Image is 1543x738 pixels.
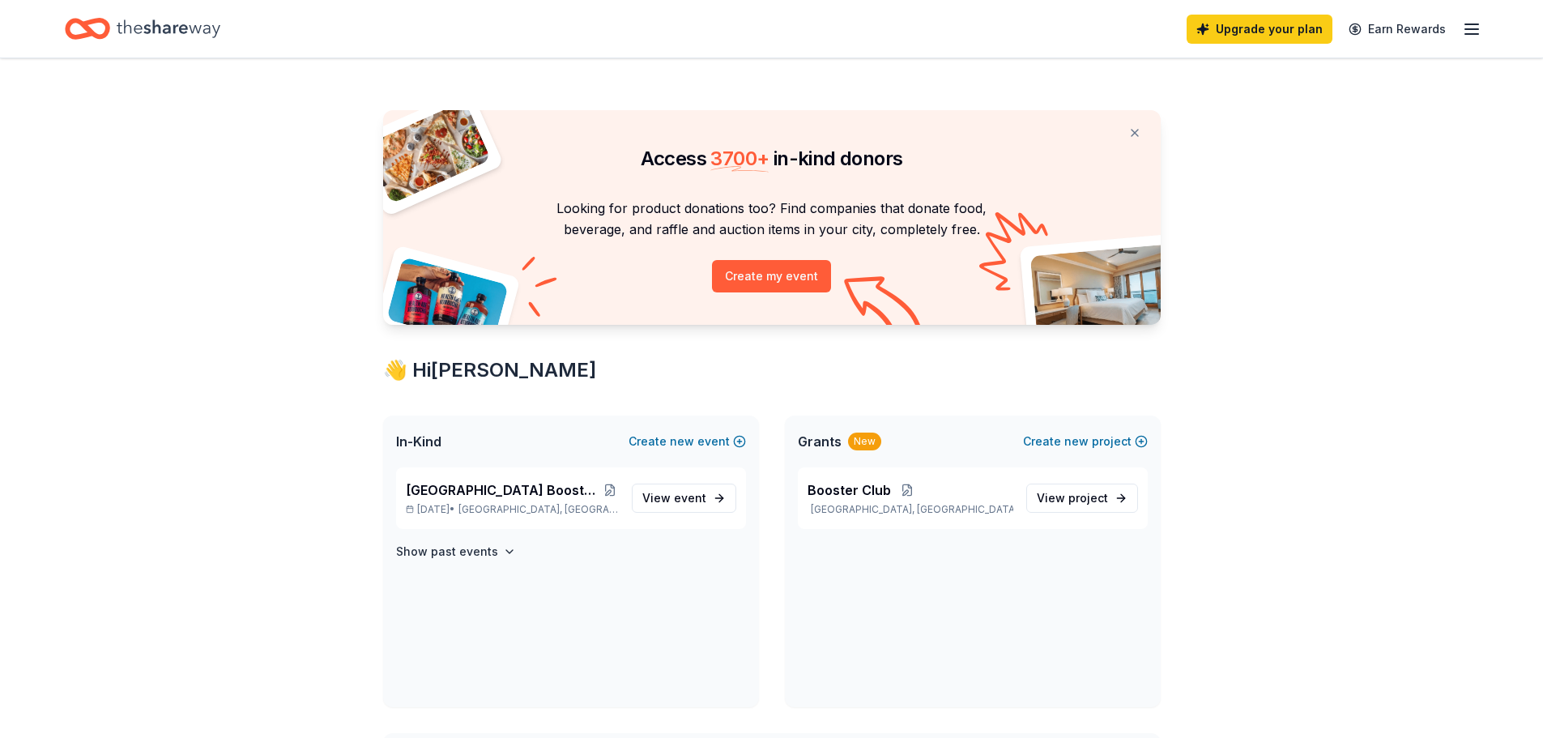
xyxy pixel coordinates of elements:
div: 👋 Hi [PERSON_NAME] [383,357,1161,383]
a: Home [65,10,220,48]
button: Createnewproject [1023,432,1148,451]
h4: Show past events [396,542,498,561]
a: Upgrade your plan [1187,15,1332,44]
p: [DATE] • [406,503,619,516]
span: In-Kind [396,432,441,451]
img: Pizza [364,100,491,204]
button: Show past events [396,542,516,561]
button: Createnewevent [629,432,746,451]
a: Earn Rewards [1339,15,1456,44]
img: Curvy arrow [844,276,925,337]
span: [GEOGRAPHIC_DATA], [GEOGRAPHIC_DATA] [458,503,618,516]
p: Looking for product donations too? Find companies that donate food, beverage, and raffle and auct... [403,198,1141,241]
span: View [1037,488,1108,508]
span: Booster Club [808,480,891,500]
span: project [1068,491,1108,505]
span: [GEOGRAPHIC_DATA] Booster Club 2nd Annual Casino Night [406,480,603,500]
span: Access in-kind donors [641,147,903,170]
button: Create my event [712,260,831,292]
span: new [1064,432,1089,451]
div: New [848,433,881,450]
span: event [674,491,706,505]
a: View project [1026,484,1138,513]
span: new [670,432,694,451]
span: View [642,488,706,508]
p: [GEOGRAPHIC_DATA], [GEOGRAPHIC_DATA] [808,503,1013,516]
span: Grants [798,432,842,451]
a: View event [632,484,736,513]
span: 3700 + [710,147,769,170]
